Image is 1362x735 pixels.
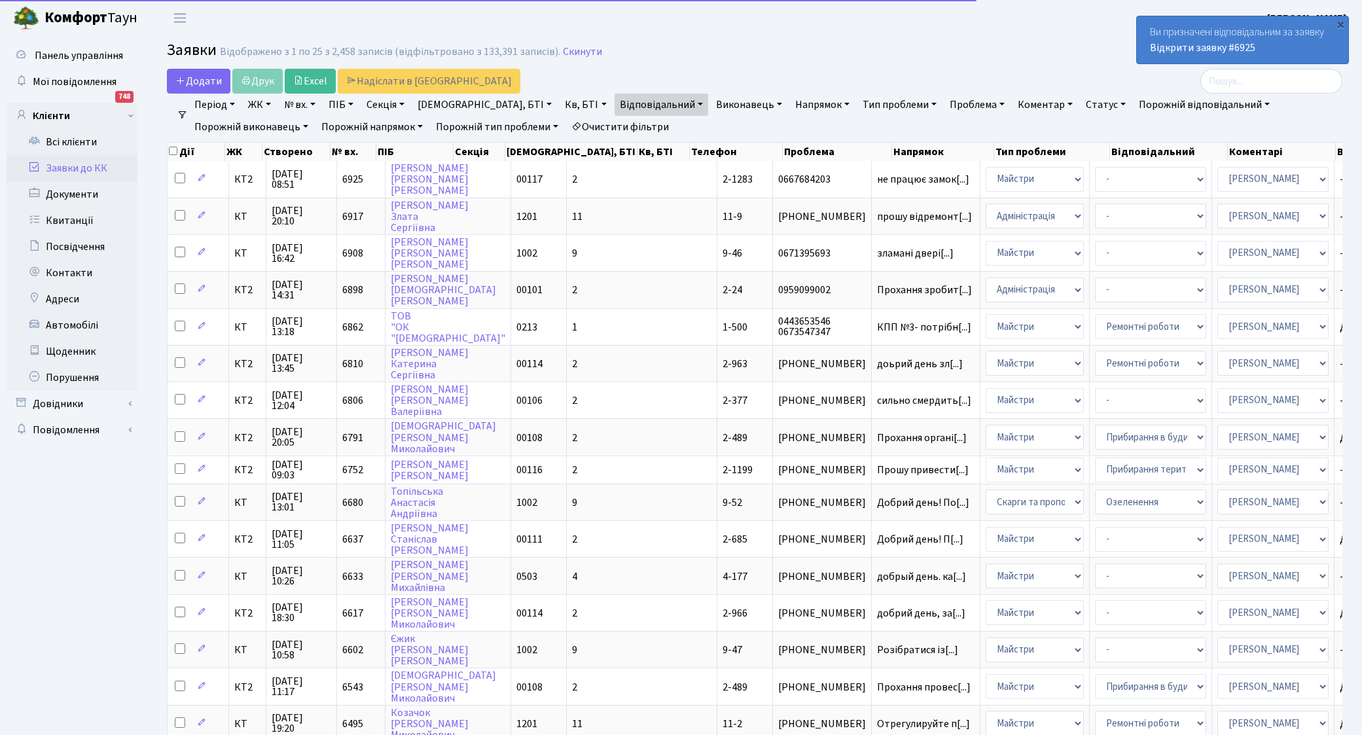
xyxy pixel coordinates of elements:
span: [PHONE_NUMBER] [778,645,866,655]
span: 2-489 [723,680,747,694]
th: Коментарі [1228,143,1336,161]
a: [PERSON_NAME]Станіслав[PERSON_NAME] [391,521,469,558]
span: 9 [572,495,577,510]
span: 9 [572,643,577,657]
span: 00111 [516,532,543,547]
span: [PHONE_NUMBER] [778,433,866,443]
a: Тип проблеми [857,94,942,116]
span: 2-966 [723,606,747,620]
a: Контакти [7,260,137,286]
a: Додати [167,69,230,94]
span: 0667684203 [778,174,866,185]
span: 6543 [342,680,363,694]
a: Єжик[PERSON_NAME][PERSON_NAME] [391,632,469,668]
span: КТ2 [234,608,260,618]
span: [DATE] 13:45 [272,353,331,374]
span: 6917 [342,209,363,224]
a: Статус [1081,94,1131,116]
span: КТ2 [234,285,260,295]
span: [DATE] 13:18 [272,316,331,337]
a: Порожній виконавець [189,116,314,138]
a: [PERSON_NAME]ЗлатаСергіївна [391,198,469,235]
span: Додати [175,74,222,88]
span: 9-47 [723,643,742,657]
a: Напрямок [790,94,855,116]
div: × [1334,18,1347,31]
span: 6633 [342,569,363,584]
a: [PERSON_NAME]КатеринаСергіївна [391,346,469,382]
span: 00117 [516,172,543,187]
span: 2 [572,431,577,445]
span: [PHONE_NUMBER] [778,395,866,406]
span: 6602 [342,643,363,657]
span: 6752 [342,463,363,477]
span: [PHONE_NUMBER] [778,211,866,222]
a: [PERSON_NAME] [1267,10,1346,26]
span: добрий день, за[...] [877,606,965,620]
span: КТ [234,211,260,222]
span: Заявки [167,39,217,62]
span: 0503 [516,569,537,584]
a: Порушення [7,365,137,391]
input: Пошук... [1200,69,1342,94]
span: Панель управління [35,48,123,63]
a: Посвідчення [7,234,137,260]
span: 1002 [516,246,537,260]
span: 2 [572,172,577,187]
span: 0213 [516,320,537,334]
a: [PERSON_NAME][PERSON_NAME]Валеріївна [391,382,469,419]
a: ТОВ"ОК"[DEMOGRAPHIC_DATA]" [391,309,505,346]
span: 11 [572,209,582,224]
span: 0443653546 0673547347 [778,316,866,337]
th: Дії [168,143,225,161]
span: Розібратися із[...] [877,643,958,657]
th: Створено [262,143,331,161]
span: [DATE] 11:05 [272,529,331,550]
span: 11-2 [723,717,742,731]
a: Довідники [7,391,137,417]
a: [PERSON_NAME][PERSON_NAME][PERSON_NAME] [391,161,469,198]
span: не працює замок[...] [877,172,969,187]
th: Кв, БТІ [637,143,689,161]
div: Ви призначені відповідальним за заявку [1137,16,1348,63]
div: 748 [115,91,134,103]
span: 4 [572,569,577,584]
span: 11 [572,717,582,731]
span: 00114 [516,357,543,371]
a: [PERSON_NAME][PERSON_NAME]Михайлівна [391,558,469,595]
a: Виконавець [711,94,787,116]
span: Прохання провес[...] [877,680,971,694]
span: 4-177 [723,569,747,584]
th: ПІБ [376,143,454,161]
span: Прохання органі[...] [877,431,967,445]
a: [PERSON_NAME][PERSON_NAME]Миколайович [391,595,469,632]
span: 1002 [516,495,537,510]
span: КТ2 [234,359,260,369]
button: Переключити навігацію [164,7,196,29]
span: КТ [234,322,260,332]
span: 2-1199 [723,463,753,477]
span: Отрегулируйте п[...] [877,717,970,731]
span: [DATE] 12:04 [272,390,331,411]
th: Проблема [783,143,892,161]
th: Секція [454,143,505,161]
a: Порожній тип проблеми [431,116,564,138]
a: Документи [7,181,137,207]
div: Відображено з 1 по 25 з 2,458 записів (відфільтровано з 133,391 записів). [220,46,560,58]
span: КТ [234,645,260,655]
a: Проблема [944,94,1010,116]
span: [DATE] 19:20 [272,713,331,734]
th: Напрямок [892,143,994,161]
span: КТ [234,719,260,729]
span: КПП №3- потрібн[...] [877,320,971,334]
span: 6806 [342,393,363,408]
span: КТ2 [234,395,260,406]
span: Добрий день! По[...] [877,495,969,510]
span: 2-24 [723,283,742,297]
span: Мої повідомлення [33,75,116,89]
a: Excel [285,69,336,94]
a: Скинути [563,46,602,58]
a: Заявки до КК [7,155,137,181]
span: КТ2 [234,174,260,185]
span: 1201 [516,209,537,224]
